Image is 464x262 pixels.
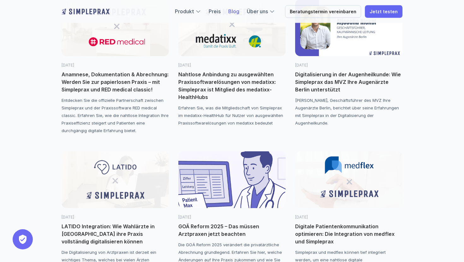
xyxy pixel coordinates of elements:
[370,9,398,14] p: Jetzt testen
[285,5,361,18] a: Beratungstermin vereinbaren
[295,214,402,220] p: [DATE]
[178,62,286,68] p: [DATE]
[295,96,402,127] p: [PERSON_NAME], Geschäftsführer des MVZ Ihre Augenärzte Berlin, berichtet über seine Erfahrungen m...
[209,8,221,15] a: Preis
[295,71,402,93] p: Digitalisierung in der Augenheilkunde: Wie Simpleprax das MVZ Ihre Augenärzte Berlin unterstützt
[62,96,169,134] p: Entdecken Sie die offizielle Partnerschaft zwischen Simpleprax und der Praxissoftware RED medical...
[62,223,169,245] p: LATIDO Integration: Wie Wahlärzte in [GEOGRAPHIC_DATA] ihre Praxis vollständig digitalisieren können
[178,223,286,238] p: GOÄ Reform 2025 – Das müssen Arztpraxen jetzt beachten
[62,151,169,208] img: Latido x Simpleprax
[62,214,169,220] p: [DATE]
[175,8,194,15] a: Produkt
[290,9,356,14] p: Beratungstermin vereinbaren
[295,62,402,68] p: [DATE]
[247,8,268,15] a: Über uns
[295,223,402,245] p: Digitale Patientenkommunikation optimieren: Die Integration von medflex und Simpleprax
[178,104,286,127] p: Erfahren Sie, was die Mitgliedschaft von Simpleprax im medatixx-HealthHub für Nutzer von ausgewäh...
[178,214,286,220] p: [DATE]
[62,71,169,93] p: Anamnese, Dokumentation & Abrechnung: Werden Sie zur papierlosen Praxis – mit Simpleprax und RED ...
[365,5,402,18] a: Jetzt testen
[62,62,169,68] p: [DATE]
[178,71,286,101] p: Nahtlose Anbindung zu ausgewählten Praxissoftwarelösungen von medatixx: Simpleprax ist Mitglied d...
[178,151,286,208] img: GOÄ Reform 2025
[228,8,239,15] a: Blog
